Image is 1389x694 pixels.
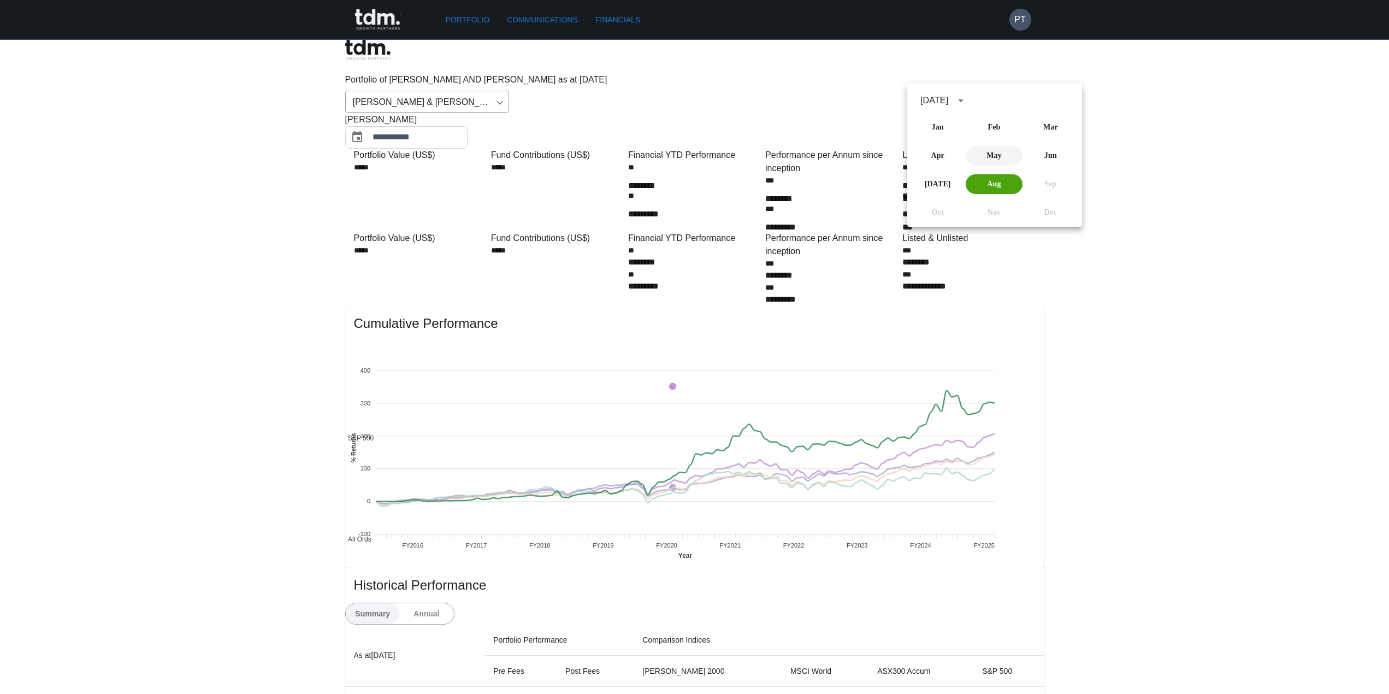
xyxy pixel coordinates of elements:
[1014,13,1025,26] h6: PT
[902,149,1035,162] div: Listed & Unlisted
[765,149,898,175] div: Performance per Annum since inception
[345,73,1044,86] p: Portfolio of [PERSON_NAME] AND [PERSON_NAME] as at [DATE]
[634,625,1044,656] th: Comparison Indices
[902,232,1035,245] div: Listed & Unlisted
[973,655,1044,686] th: S&P 500
[367,498,370,504] tspan: 0
[1022,146,1079,166] button: Jun
[973,542,995,549] tspan: FY2025
[360,465,370,472] tspan: 100
[345,91,509,113] div: [PERSON_NAME] & [PERSON_NAME]
[951,91,970,110] button: calendar view is open, switch to year view
[910,542,931,549] tspan: FY2024
[783,542,805,549] tspan: FY2022
[966,117,1022,137] button: Feb
[634,655,782,686] th: [PERSON_NAME] 2000
[909,146,966,166] button: Apr
[484,655,557,686] th: Pre Fees
[340,536,371,543] span: All Ords
[628,232,761,245] div: Financial YTD Performance
[354,577,1036,594] span: Historical Performance
[591,10,645,30] a: Financials
[399,603,454,624] button: Annual
[354,649,476,662] p: As at [DATE]
[593,542,614,549] tspan: FY2019
[966,174,1022,194] button: Aug
[920,94,948,107] div: [DATE]
[1022,117,1079,137] button: Mar
[402,542,423,549] tspan: FY2016
[465,542,487,549] tspan: FY2017
[441,10,494,30] a: Portfolio
[557,655,634,686] th: Post Fees
[909,174,966,194] button: [DATE]
[491,149,624,162] div: Fund Contributions (US$)
[847,542,868,549] tspan: FY2023
[678,552,693,560] text: Year
[354,315,1036,332] span: Cumulative Performance
[350,433,356,462] text: % Returns
[484,625,634,656] th: Portfolio Performance
[345,603,454,625] div: text alignment
[656,542,677,549] tspan: FY2020
[503,10,582,30] a: Communications
[360,432,370,439] tspan: 200
[360,399,370,406] tspan: 300
[354,149,487,162] div: Portfolio Value (US$)
[628,149,761,162] div: Financial YTD Performance
[358,531,370,537] tspan: -100
[346,126,368,148] button: Choose date, selected date is Aug 31, 2025
[966,146,1022,166] button: May
[782,655,868,686] th: MSCI World
[491,232,624,245] div: Fund Contributions (US$)
[529,542,551,549] tspan: FY2018
[909,117,966,137] button: Jan
[765,232,898,258] div: Performance per Annum since inception
[1009,9,1031,31] button: PT
[340,434,374,442] span: S&P 500
[868,655,973,686] th: ASX300 Accum
[345,113,417,126] span: [PERSON_NAME]
[719,542,741,549] tspan: FY2021
[360,367,370,373] tspan: 400
[354,232,487,245] div: Portfolio Value (US$)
